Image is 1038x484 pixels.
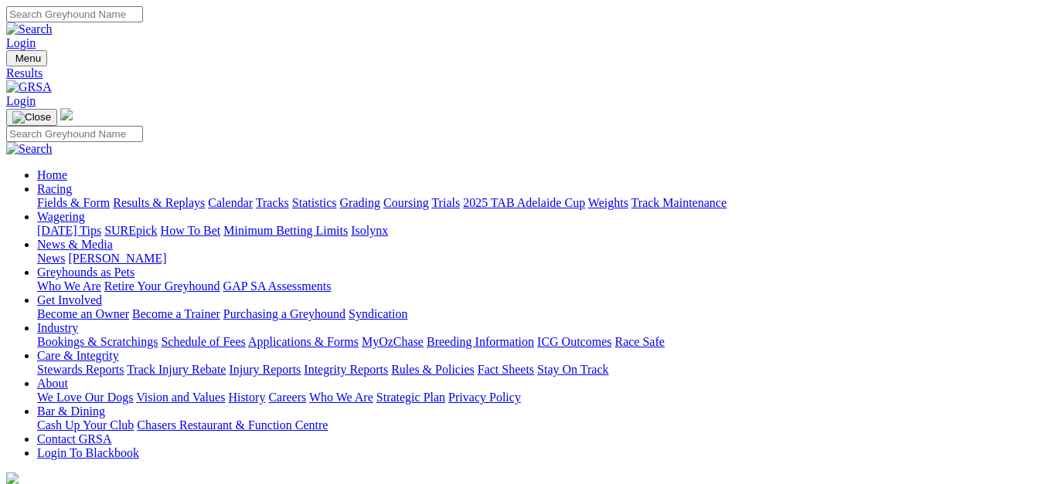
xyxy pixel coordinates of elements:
a: Bar & Dining [37,404,105,418]
a: GAP SA Assessments [223,279,332,293]
a: Fields & Form [37,196,110,209]
a: ICG Outcomes [537,335,611,348]
a: Rules & Policies [391,363,475,376]
a: Privacy Policy [448,391,521,404]
a: Statistics [292,196,337,209]
a: Breeding Information [427,335,534,348]
div: Get Involved [37,307,1032,321]
a: About [37,377,68,390]
a: Greyhounds as Pets [37,266,134,279]
button: Toggle navigation [6,109,57,126]
button: Toggle navigation [6,50,47,66]
a: Isolynx [351,224,388,237]
a: Bookings & Scratchings [37,335,158,348]
a: Integrity Reports [304,363,388,376]
a: Minimum Betting Limits [223,224,348,237]
a: Calendar [208,196,253,209]
a: We Love Our Dogs [37,391,133,404]
a: Become an Owner [37,307,129,320]
a: Stay On Track [537,363,608,376]
a: Who We Are [37,279,101,293]
a: Syndication [349,307,407,320]
a: Results [6,66,1032,80]
a: Race Safe [614,335,664,348]
a: Trials [431,196,460,209]
a: Wagering [37,210,85,223]
div: Greyhounds as Pets [37,279,1032,293]
div: Racing [37,196,1032,210]
a: Coursing [383,196,429,209]
a: Track Maintenance [631,196,727,209]
a: Injury Reports [229,363,301,376]
a: Strategic Plan [376,391,445,404]
img: Search [6,22,53,36]
a: [DATE] Tips [37,224,101,237]
a: Stewards Reports [37,363,124,376]
a: Who We Are [309,391,373,404]
a: Retire Your Greyhound [104,279,220,293]
a: Chasers Restaurant & Function Centre [137,418,328,432]
a: Careers [268,391,306,404]
a: Home [37,168,67,181]
a: Login [6,94,36,107]
a: Applications & Forms [248,335,359,348]
span: Menu [15,52,41,64]
a: Care & Integrity [37,349,119,362]
a: Grading [340,196,380,209]
a: MyOzChase [362,335,424,348]
a: Get Involved [37,293,102,306]
input: Search [6,6,143,22]
a: News & Media [37,238,113,251]
a: Purchasing a Greyhound [223,307,345,320]
a: Fact Sheets [478,363,534,376]
a: Become a Trainer [132,307,220,320]
a: How To Bet [161,224,221,237]
a: [PERSON_NAME] [68,252,166,265]
a: Track Injury Rebate [127,363,226,376]
img: GRSA [6,80,52,94]
a: News [37,252,65,265]
a: Login [6,36,36,49]
div: About [37,391,1032,404]
div: Industry [37,335,1032,349]
div: Care & Integrity [37,363,1032,377]
a: Industry [37,321,78,334]
a: Tracks [256,196,289,209]
a: Weights [588,196,628,209]
div: Bar & Dining [37,418,1032,432]
a: Racing [37,182,72,195]
div: News & Media [37,252,1032,266]
a: Schedule of Fees [161,335,245,348]
div: Wagering [37,224,1032,238]
a: Results & Replays [113,196,205,209]
a: 2025 TAB Adelaide Cup [463,196,585,209]
a: Cash Up Your Club [37,418,134,432]
a: Login To Blackbook [37,446,139,459]
a: Contact GRSA [37,432,111,445]
img: Close [12,111,51,124]
a: Vision and Values [136,391,225,404]
input: Search [6,126,143,142]
img: logo-grsa-white.png [60,108,73,120]
a: History [228,391,265,404]
img: Search [6,142,53,156]
a: SUREpick [104,224,157,237]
